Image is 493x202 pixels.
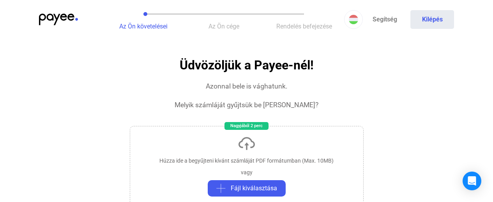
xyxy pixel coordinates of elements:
[119,23,168,30] span: Az Ön követelései
[175,100,318,110] div: Melyik számláját gyűjtsük be [PERSON_NAME]?
[216,184,226,193] img: plus-grey
[237,134,256,153] img: upload-cloud
[231,184,277,193] span: Fájl kiválasztása
[180,58,314,72] h1: Üdvözöljük a Payee-nél!
[159,157,334,165] div: Húzza ide a begyűjteni kívánt számláját PDF formátumban (Max. 10MB)
[206,82,288,91] div: Azonnal bele is vághatunk.
[463,172,481,190] div: Open Intercom Messenger
[344,10,363,29] button: HU
[208,180,286,197] button: plus-greyFájl kiválasztása
[363,10,406,29] a: Segítség
[39,14,78,25] img: payee-logo
[241,168,253,176] div: vagy
[209,23,239,30] span: Az Ön cége
[349,15,358,24] img: HU
[410,10,454,29] button: Kilépés
[276,23,332,30] span: Rendelés befejezése
[224,122,269,130] div: Nagyjából 2 perc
